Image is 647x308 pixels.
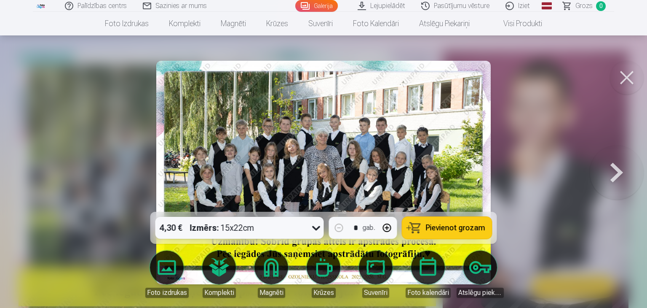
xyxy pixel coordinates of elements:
a: Atslēgu piekariņi [457,251,504,298]
div: Atslēgu piekariņi [457,288,504,298]
div: Krūzes [312,288,336,298]
a: Foto kalendāri [343,12,409,35]
a: Suvenīri [352,251,399,298]
span: Grozs [575,1,593,11]
span: 0 [596,1,606,11]
a: Komplekti [195,251,243,298]
strong: Izmērs : [190,222,219,234]
a: Krūzes [300,251,347,298]
a: Foto izdrukas [143,251,190,298]
a: Krūzes [256,12,298,35]
div: 4,30 € [155,217,187,239]
a: Magnēti [248,251,295,298]
a: Magnēti [211,12,256,35]
a: Komplekti [159,12,211,35]
div: Foto izdrukas [145,288,189,298]
a: Foto kalendāri [404,251,452,298]
span: Pievienot grozam [426,224,485,232]
a: Atslēgu piekariņi [409,12,480,35]
div: Suvenīri [362,288,389,298]
a: Foto izdrukas [95,12,159,35]
div: Komplekti [203,288,236,298]
div: Magnēti [258,288,285,298]
div: gab. [363,223,375,233]
div: 15x22cm [190,217,254,239]
button: Pievienot grozam [402,217,492,239]
a: Suvenīri [298,12,343,35]
a: Visi produkti [480,12,552,35]
div: Foto kalendāri [406,288,451,298]
img: /fa1 [36,3,45,8]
